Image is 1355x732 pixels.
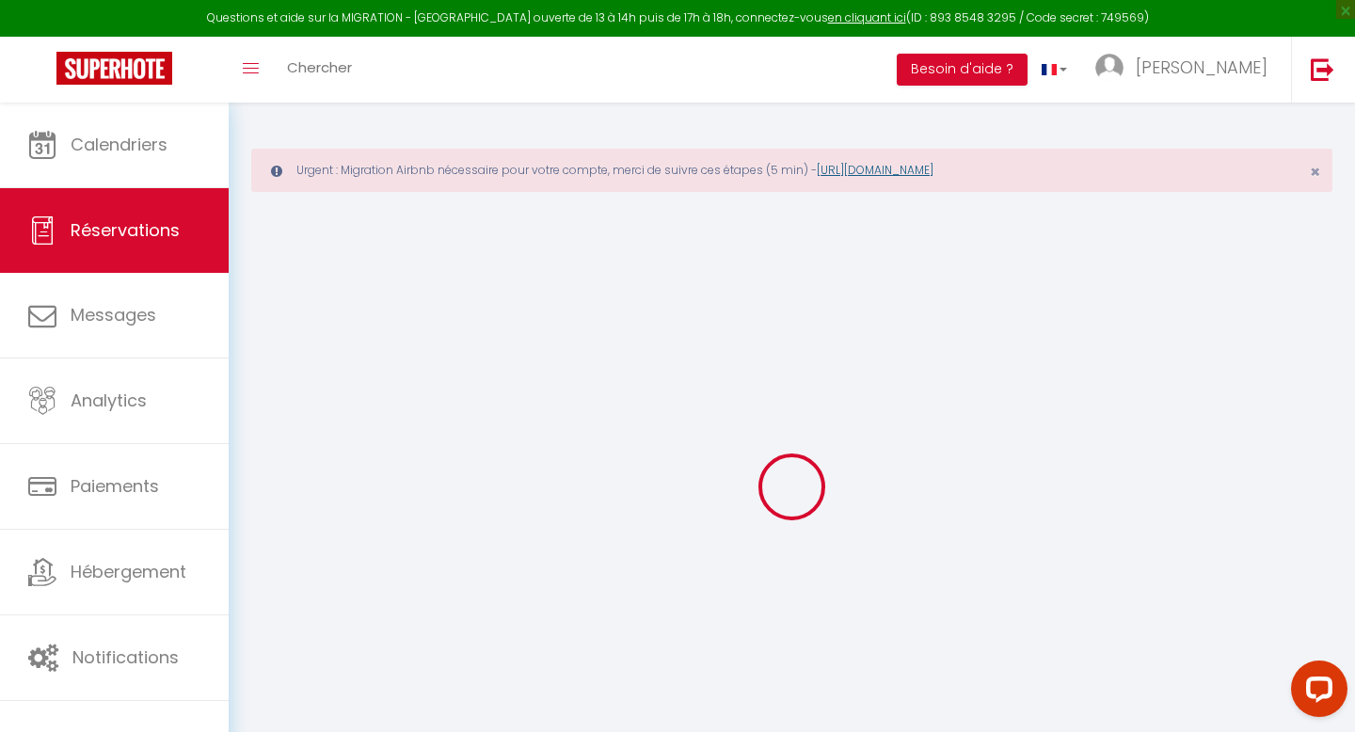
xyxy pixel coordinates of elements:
span: Calendriers [71,133,167,156]
span: Réservations [71,218,180,242]
span: [PERSON_NAME] [1136,56,1267,79]
img: Super Booking [56,52,172,85]
span: Messages [71,303,156,326]
span: Chercher [287,57,352,77]
img: logout [1311,57,1334,81]
span: Paiements [71,474,159,498]
a: ... [PERSON_NAME] [1081,37,1291,103]
span: × [1310,160,1320,183]
button: Close [1310,164,1320,181]
a: en cliquant ici [828,9,906,25]
span: Analytics [71,389,147,412]
button: Besoin d'aide ? [897,54,1028,86]
a: [URL][DOMAIN_NAME] [817,162,933,178]
span: Notifications [72,645,179,669]
iframe: LiveChat chat widget [1276,653,1355,732]
a: Chercher [273,37,366,103]
span: Hébergement [71,560,186,583]
div: Urgent : Migration Airbnb nécessaire pour votre compte, merci de suivre ces étapes (5 min) - [251,149,1332,192]
img: ... [1095,54,1124,82]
